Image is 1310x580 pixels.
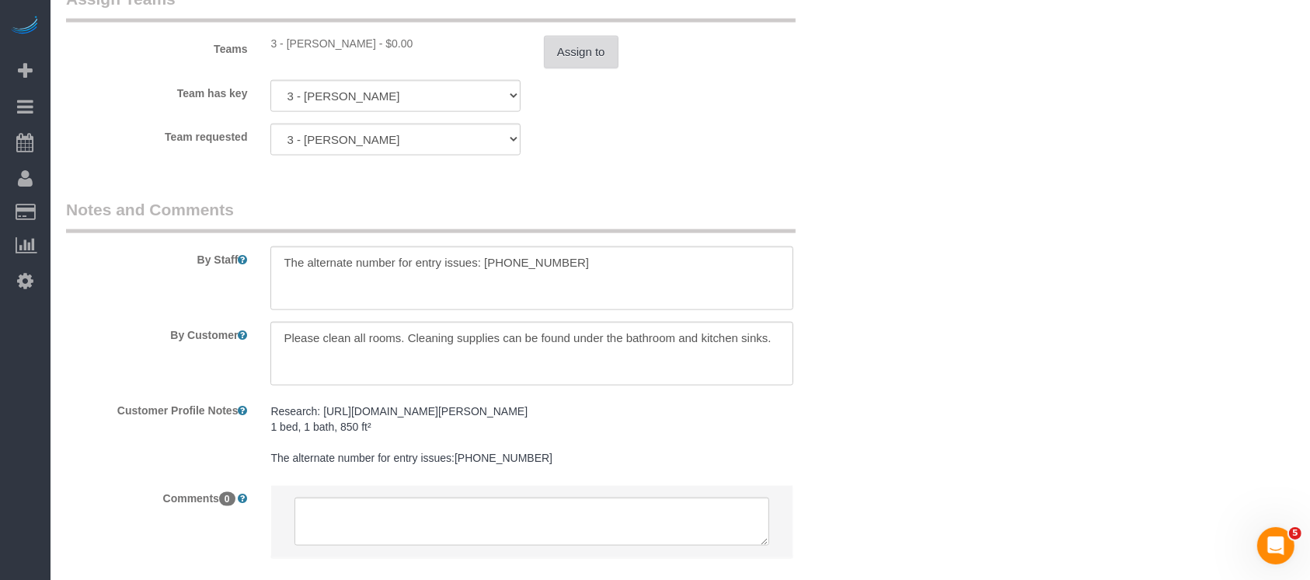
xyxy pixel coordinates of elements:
[54,124,259,145] label: Team requested
[54,485,259,506] label: Comments
[270,36,520,51] div: 0 hours x $17.00/hour
[1257,527,1294,564] iframe: Intercom live chat
[54,322,259,343] label: By Customer
[219,492,235,506] span: 0
[1289,527,1301,540] span: 5
[54,246,259,267] label: By Staff
[270,404,793,466] pre: Research: [URL][DOMAIN_NAME][PERSON_NAME] 1 bed, 1 bath, 850 ft² The alternate number for entry i...
[54,397,259,418] label: Customer Profile Notes
[9,16,40,37] img: Automaid Logo
[455,452,552,464] hm-ph: [PHONE_NUMBER]
[544,36,618,68] button: Assign to
[54,80,259,101] label: Team has key
[54,36,259,57] label: Teams
[66,198,796,233] legend: Notes and Comments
